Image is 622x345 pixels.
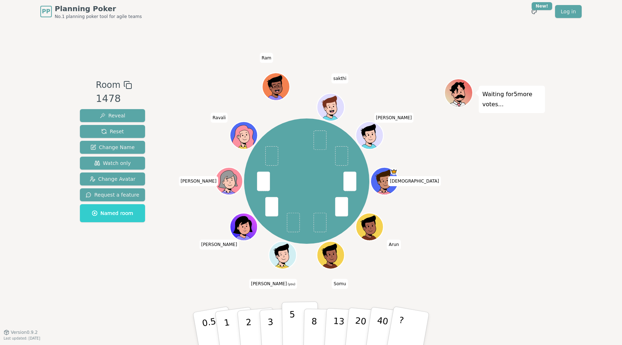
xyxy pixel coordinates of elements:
[332,279,348,289] span: Click to change your name
[55,14,142,19] span: No.1 planning poker tool for agile teams
[100,112,125,119] span: Reveal
[92,210,133,217] span: Named room
[80,125,145,138] button: Reset
[80,204,145,222] button: Named room
[199,239,239,250] span: Click to change your name
[387,239,401,250] span: Click to change your name
[80,188,145,201] button: Request a feature
[86,191,139,198] span: Request a feature
[96,79,120,91] span: Room
[4,336,40,340] span: Last updated: [DATE]
[40,4,142,19] a: PPPlanning PokerNo.1 planning poker tool for agile teams
[260,53,273,63] span: Click to change your name
[94,160,131,167] span: Watch only
[80,141,145,154] button: Change Name
[388,176,441,186] span: Click to change your name
[528,5,541,18] button: New!
[4,330,38,335] button: Version0.9.2
[90,175,136,183] span: Change Avatar
[101,128,124,135] span: Reset
[11,330,38,335] span: Version 0.9.2
[96,91,132,106] div: 1478
[80,109,145,122] button: Reveal
[80,157,145,170] button: Watch only
[332,73,348,84] span: Click to change your name
[287,283,296,286] span: (you)
[390,168,397,175] span: Shiva is the host
[270,242,296,268] button: Click to change your avatar
[179,176,218,186] span: Click to change your name
[90,144,135,151] span: Change Name
[249,279,297,289] span: Click to change your name
[374,113,414,123] span: Click to change your name
[211,113,228,123] span: Click to change your name
[42,7,50,16] span: PP
[482,89,541,109] p: Waiting for 5 more votes...
[80,172,145,185] button: Change Avatar
[55,4,142,14] span: Planning Poker
[532,2,552,10] div: New!
[555,5,582,18] a: Log in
